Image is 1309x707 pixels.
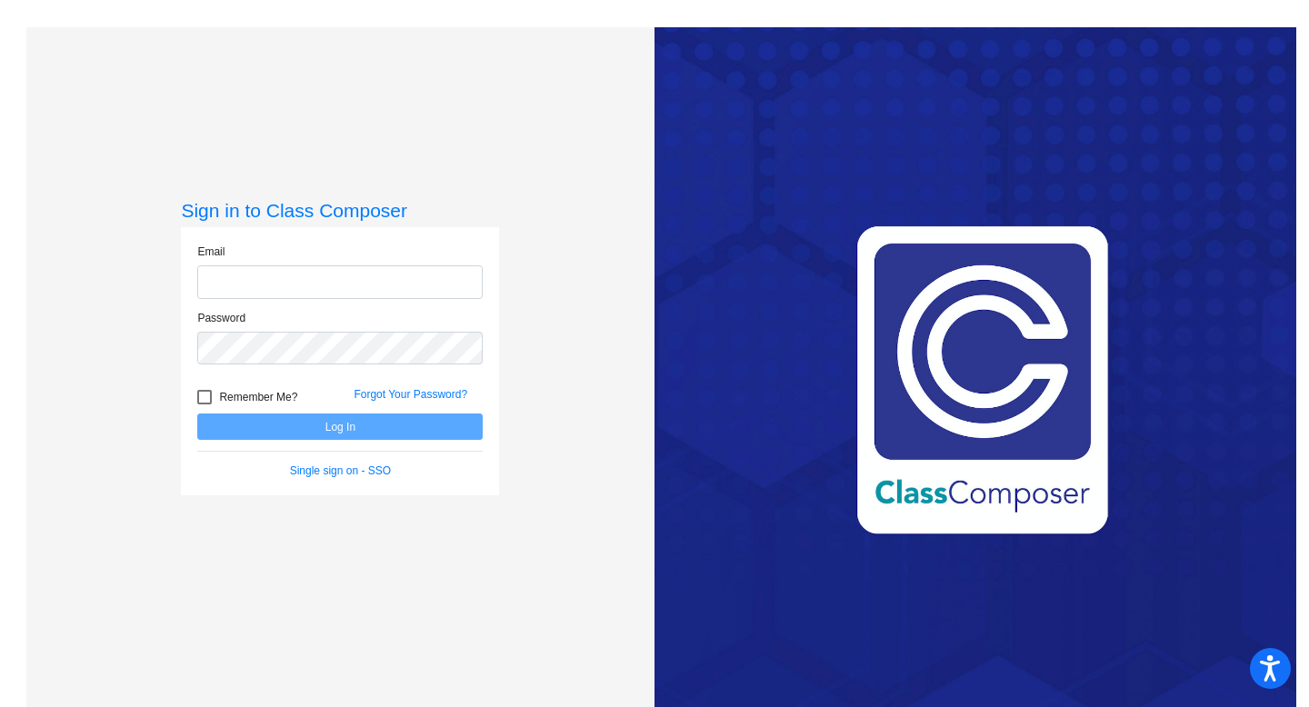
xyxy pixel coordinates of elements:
a: Single sign on - SSO [290,464,391,477]
h3: Sign in to Class Composer [181,199,499,222]
span: Remember Me? [219,386,297,408]
label: Password [197,310,245,326]
a: Forgot Your Password? [354,388,467,401]
label: Email [197,244,225,260]
button: Log In [197,413,483,440]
